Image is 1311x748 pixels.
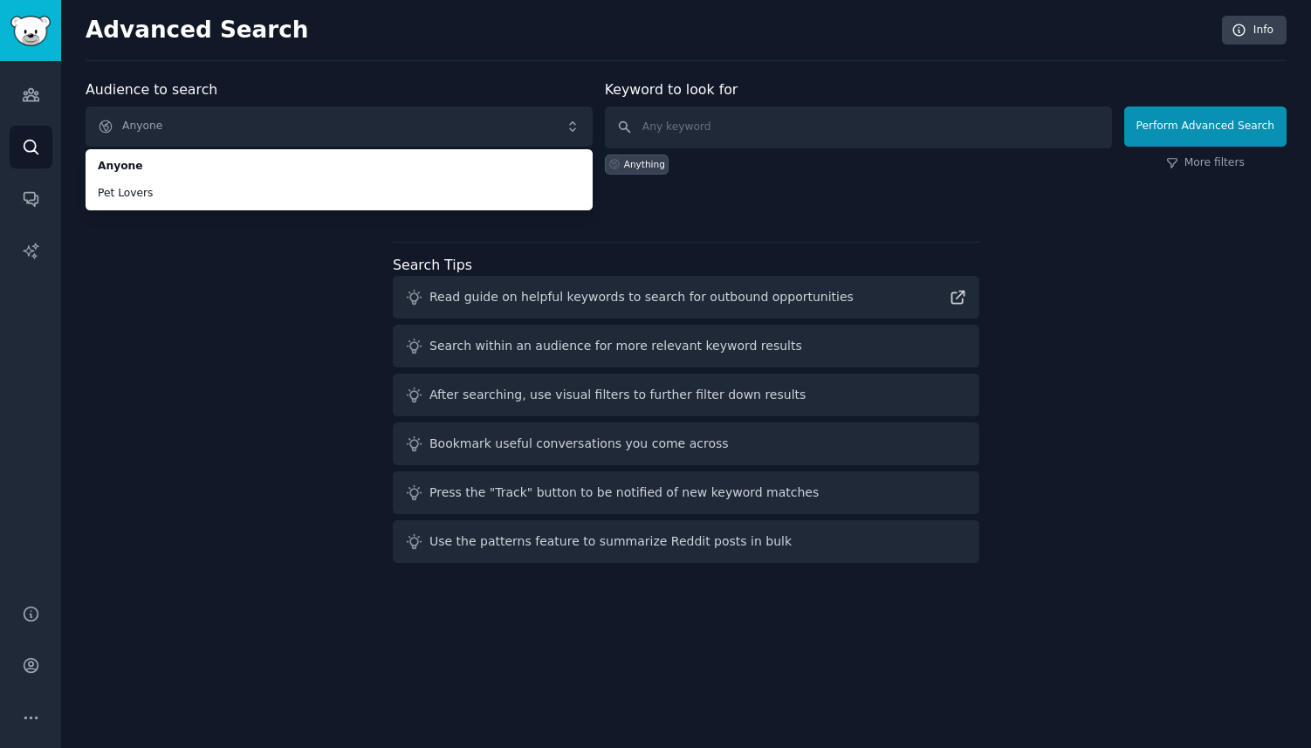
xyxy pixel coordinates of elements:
label: Audience to search [86,81,217,98]
span: Anyone [98,159,580,175]
div: Search within an audience for more relevant keyword results [429,337,802,355]
button: Anyone [86,106,593,147]
input: Any keyword [605,106,1112,148]
div: Read guide on helpful keywords to search for outbound opportunities [429,288,854,306]
a: Info [1222,16,1287,45]
div: Anything [624,158,665,170]
label: Keyword to look for [605,81,738,98]
div: Press the "Track" button to be notified of new keyword matches [429,484,819,502]
div: Use the patterns feature to summarize Reddit posts in bulk [429,532,792,551]
div: After searching, use visual filters to further filter down results [429,386,806,404]
label: Search Tips [393,257,472,273]
button: Perform Advanced Search [1124,106,1287,147]
a: More filters [1166,155,1245,171]
h2: Advanced Search [86,17,1212,45]
img: GummySearch logo [10,16,51,46]
ul: Anyone [86,149,593,210]
div: Bookmark useful conversations you come across [429,435,729,453]
span: Pet Lovers [98,186,580,202]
